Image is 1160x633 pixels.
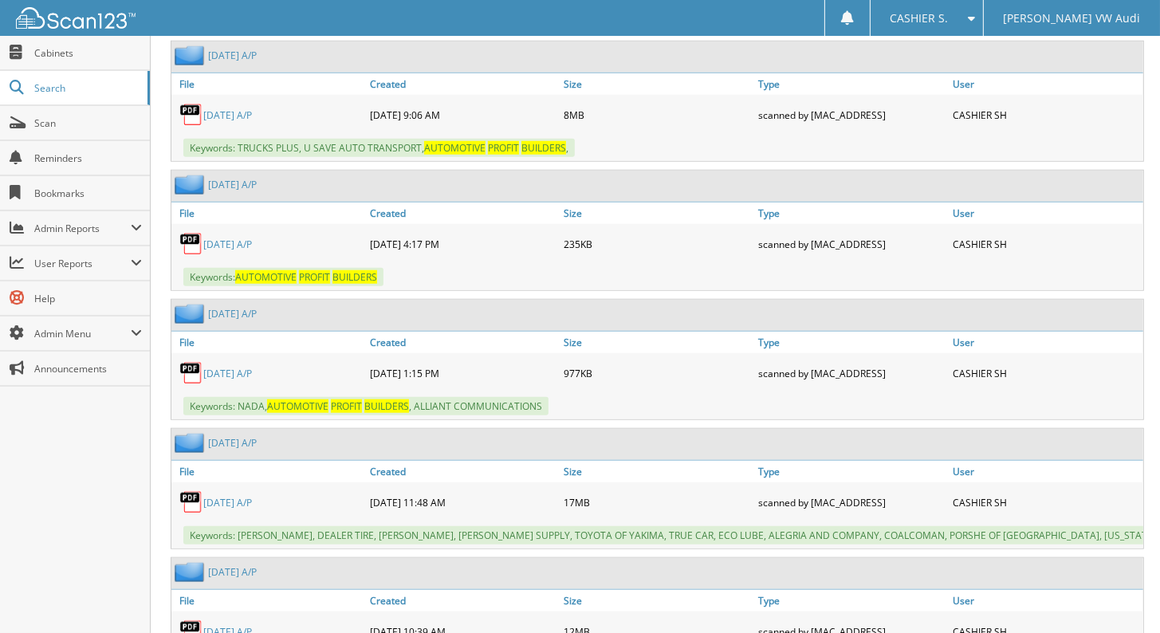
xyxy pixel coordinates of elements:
[203,496,252,509] a: [DATE] A/P
[366,357,560,389] div: [DATE] 1:15 PM
[1080,556,1160,633] iframe: Chat Widget
[208,307,257,320] a: [DATE] A/P
[754,332,949,353] a: Type
[267,399,328,413] span: AUTOMOTIVE
[34,46,142,60] span: Cabinets
[34,257,131,270] span: User Reports
[34,222,131,235] span: Admin Reports
[34,327,131,340] span: Admin Menu
[366,73,560,95] a: Created
[949,590,1143,611] a: User
[754,202,949,224] a: Type
[203,367,252,380] a: [DATE] A/P
[949,202,1143,224] a: User
[171,590,366,611] a: File
[175,562,208,582] img: folder2.png
[754,486,949,518] div: scanned by [MAC_ADDRESS]
[175,433,208,453] img: folder2.png
[949,332,1143,353] a: User
[366,202,560,224] a: Created
[203,238,252,251] a: [DATE] A/P
[171,202,366,224] a: File
[179,103,203,127] img: PDF.png
[175,175,208,195] img: folder2.png
[235,270,297,284] span: AUTOMOTIVE
[949,357,1143,389] div: CASHIER SH
[171,73,366,95] a: File
[560,73,755,95] a: Size
[560,357,755,389] div: 977KB
[332,270,377,284] span: BUILDERS
[949,486,1143,518] div: CASHIER SH
[754,357,949,389] div: scanned by [MAC_ADDRESS]
[208,178,257,191] a: [DATE] A/P
[949,461,1143,482] a: User
[754,461,949,482] a: Type
[560,486,755,518] div: 17MB
[754,590,949,611] a: Type
[560,332,755,353] a: Size
[16,7,136,29] img: scan123-logo-white.svg
[949,73,1143,95] a: User
[208,49,257,62] a: [DATE] A/P
[34,81,140,95] span: Search
[949,228,1143,260] div: CASHIER SH
[949,99,1143,131] div: CASHIER SH
[366,590,560,611] a: Created
[34,362,142,375] span: Announcements
[521,141,566,155] span: BUILDERS
[364,399,409,413] span: BUILDERS
[179,232,203,256] img: PDF.png
[1003,14,1140,23] span: [PERSON_NAME] VW Audi
[183,397,549,415] span: Keywords: NADA, , ALLIANT COMMUNICATIONS
[175,45,208,65] img: folder2.png
[34,151,142,165] span: Reminders
[179,361,203,385] img: PDF.png
[366,228,560,260] div: [DATE] 4:17 PM
[171,332,366,353] a: File
[175,304,208,324] img: folder2.png
[331,399,362,413] span: PROFIT
[208,436,257,450] a: [DATE] A/P
[299,270,330,284] span: PROFIT
[366,99,560,131] div: [DATE] 9:06 AM
[560,461,755,482] a: Size
[171,461,366,482] a: File
[34,187,142,200] span: Bookmarks
[560,590,755,611] a: Size
[34,292,142,305] span: Help
[34,116,142,130] span: Scan
[183,139,575,157] span: Keywords: TRUCKS PLUS, U SAVE AUTO TRANSPORT, ,
[488,141,519,155] span: PROFIT
[754,73,949,95] a: Type
[366,332,560,353] a: Created
[560,202,755,224] a: Size
[366,461,560,482] a: Created
[203,108,252,122] a: [DATE] A/P
[179,490,203,514] img: PDF.png
[560,228,755,260] div: 235KB
[560,99,755,131] div: 8MB
[754,228,949,260] div: scanned by [MAC_ADDRESS]
[754,99,949,131] div: scanned by [MAC_ADDRESS]
[424,141,486,155] span: AUTOMOTIVE
[208,565,257,579] a: [DATE] A/P
[366,486,560,518] div: [DATE] 11:48 AM
[183,268,383,286] span: Keywords:
[890,14,948,23] span: CASHIER S.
